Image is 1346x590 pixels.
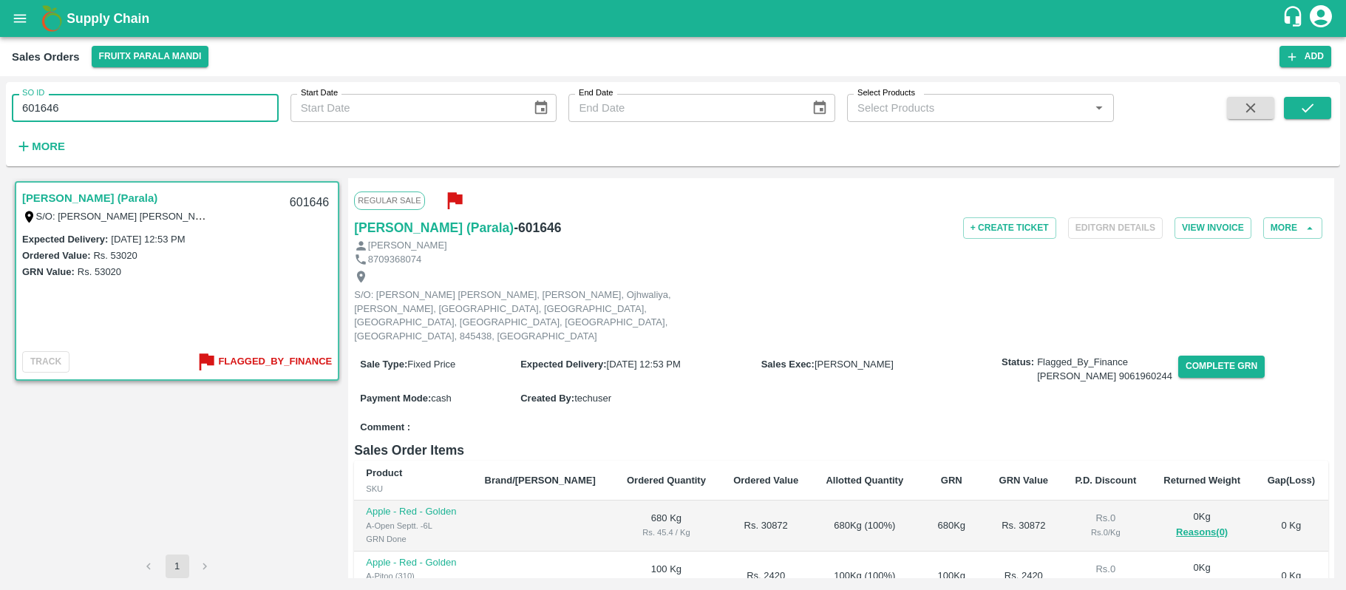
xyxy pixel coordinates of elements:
[999,475,1048,486] b: GRN Value
[354,217,514,238] a: [PERSON_NAME] (Parala)
[22,234,108,245] label: Expected Delivery :
[568,94,799,122] input: End Date
[32,140,65,152] strong: More
[3,1,37,35] button: open drawer
[1163,475,1240,486] b: Returned Weight
[22,266,75,277] label: GRN Value:
[67,11,149,26] b: Supply Chain
[1308,3,1334,34] div: account of current user
[360,359,407,370] label: Sale Type :
[354,440,1328,461] h6: Sales Order Items
[929,569,974,583] div: 100 Kg
[1002,356,1034,370] label: Status:
[963,217,1056,239] button: + Create Ticket
[290,94,521,122] input: Start Date
[12,47,80,67] div: Sales Orders
[1090,98,1109,118] button: Open
[815,359,894,370] span: [PERSON_NAME]
[627,475,706,486] b: Ordered Quantity
[607,359,681,370] span: [DATE] 12:53 PM
[111,234,185,245] label: [DATE] 12:53 PM
[514,217,561,238] h6: - 601646
[1263,217,1322,239] button: More
[22,87,44,99] label: SO ID
[806,94,834,122] button: Choose date
[520,393,574,404] label: Created By :
[574,393,611,404] span: techuser
[720,501,812,552] td: Rs. 30872
[354,191,424,209] span: Regular Sale
[520,359,606,370] label: Expected Delivery :
[36,210,1209,222] label: S/O: [PERSON_NAME] [PERSON_NAME], [PERSON_NAME], Ojhwaliya, [PERSON_NAME], [GEOGRAPHIC_DATA], [GE...
[1268,475,1315,486] b: Gap(Loss)
[166,555,189,578] button: page 1
[1279,46,1331,67] button: Add
[78,266,121,277] label: Rs. 53020
[366,532,460,546] div: GRN Done
[852,98,1085,118] input: Select Products
[941,475,962,486] b: GRN
[366,505,460,519] p: Apple - Red - Golden
[1162,510,1243,540] div: 0 Kg
[431,393,451,404] span: cash
[733,475,798,486] b: Ordered Value
[407,359,455,370] span: Fixed Price
[12,134,69,159] button: More
[360,393,431,404] label: Payment Mode :
[93,250,137,261] label: Rs. 53020
[613,501,720,552] td: 680 Kg
[857,87,915,99] label: Select Products
[366,556,460,570] p: Apple - Red - Golden
[366,482,460,495] div: SKU
[1075,475,1136,486] b: P.D. Discount
[1073,512,1138,526] div: Rs. 0
[1037,370,1172,384] div: [PERSON_NAME] 9061960244
[92,46,209,67] button: Select DC
[12,94,279,122] input: Enter SO ID
[625,577,708,590] div: Rs. 24.2 / Kg
[986,501,1061,552] td: Rs. 30872
[301,87,338,99] label: Start Date
[824,569,905,583] div: 100 Kg ( 100 %)
[1073,526,1138,539] div: Rs. 0 / Kg
[1162,524,1243,541] button: Reasons(0)
[37,4,67,33] img: logo
[1282,5,1308,32] div: customer-support
[1175,217,1251,239] button: View Invoice
[360,421,410,435] label: Comment :
[135,555,220,578] nav: pagination navigation
[579,87,613,99] label: End Date
[368,239,447,253] p: [PERSON_NAME]
[22,250,90,261] label: Ordered Value:
[1178,356,1265,377] button: Complete GRN
[366,569,460,583] div: A-Pitoo (310)
[67,8,1282,29] a: Supply Chain
[1254,501,1328,552] td: 0 Kg
[281,186,338,220] div: 601646
[354,288,687,343] p: S/O: [PERSON_NAME] [PERSON_NAME], [PERSON_NAME], Ojhwaliya, [PERSON_NAME], [GEOGRAPHIC_DATA], [GE...
[368,253,421,267] p: 8709368074
[826,475,903,486] b: Allotted Quantity
[1073,563,1138,577] div: Rs. 0
[366,519,460,532] div: A-Open Septt. -6L
[824,519,905,533] div: 680 Kg ( 100 %)
[485,475,596,486] b: Brand/[PERSON_NAME]
[1037,356,1172,383] span: Flagged_By_Finance
[366,467,402,478] b: Product
[761,359,815,370] label: Sales Exec :
[194,350,332,374] button: Flagged_By_Finance
[22,189,157,208] a: [PERSON_NAME] (Parala)
[929,519,974,533] div: 680 Kg
[1073,577,1138,590] div: Rs. 0 / Kg
[625,526,708,539] div: Rs. 45.4 / Kg
[527,94,555,122] button: Choose date
[218,353,332,370] b: Flagged_By_Finance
